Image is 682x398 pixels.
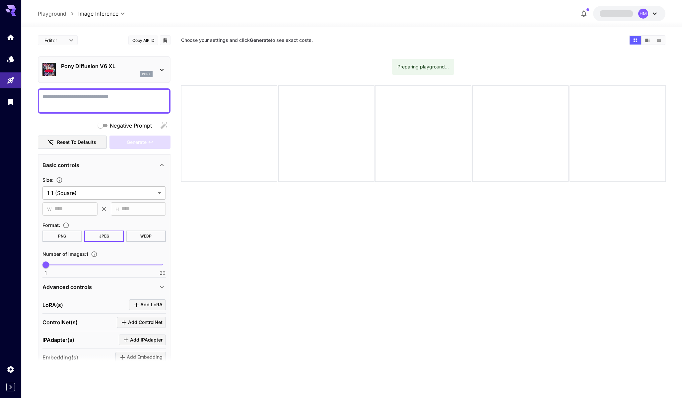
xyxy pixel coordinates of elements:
[42,222,60,228] span: Format :
[84,231,124,242] button: JPEG
[126,231,166,242] button: WEBP
[47,189,155,197] span: 1:1 (Square)
[42,318,78,326] p: ControlNet(s)
[160,270,166,276] span: 20
[78,10,118,18] span: Image Inference
[117,317,166,328] button: Click to add ControlNet
[128,318,163,327] span: Add ControlNet
[115,205,119,213] span: H
[181,37,313,43] span: Choose your settings and click to see exact costs.
[642,36,653,45] button: Show images in video view
[129,299,166,310] button: Click to add LoRA
[7,76,15,85] div: Playground
[38,10,78,18] nav: breadcrumb
[140,301,163,309] span: Add LoRA
[7,33,15,42] div: Home
[110,122,152,130] span: Negative Prompt
[42,157,166,173] div: Basic controls
[47,205,52,213] span: W
[38,10,66,18] a: Playground
[88,251,100,257] button: Specify how many images to generate in a single request. Each image generation will be charged se...
[42,279,166,295] div: Advanced controls
[162,36,168,44] button: Add to library
[130,336,163,344] span: Add IPAdapter
[653,36,665,45] button: Show images in list view
[42,301,63,309] p: LoRA(s)
[250,37,271,43] b: Generate
[128,36,158,45] button: Copy AIR ID
[61,62,153,70] p: Pony Diffusion V6 XL
[127,353,163,361] span: Add Embedding
[42,59,166,80] div: Pony Diffusion V6 XLpony
[45,270,47,276] span: 1
[629,35,665,45] div: Show images in grid viewShow images in video viewShow images in list view
[7,98,15,106] div: Library
[6,383,15,391] button: Expand sidebar
[44,37,65,44] span: Editor
[38,136,107,149] button: Reset to defaults
[42,177,53,183] span: Size :
[638,9,648,19] div: HM
[42,161,79,169] p: Basic controls
[119,335,166,346] button: Click to add IPAdapter
[42,251,88,257] span: Number of images : 1
[42,231,82,242] button: PNG
[42,336,74,344] p: IPAdapter(s)
[630,36,641,45] button: Show images in grid view
[60,222,72,229] button: Choose the file format for the output image.
[115,352,166,363] button: Click to add Embedding
[42,283,92,291] p: Advanced controls
[42,353,78,361] p: Embedding(s)
[7,55,15,63] div: Models
[593,6,665,21] button: HM
[53,177,65,183] button: Adjust the dimensions of the generated image by specifying its width and height in pixels, or sel...
[7,365,15,373] div: Settings
[142,72,151,76] p: pony
[397,61,449,73] div: Preparing playground...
